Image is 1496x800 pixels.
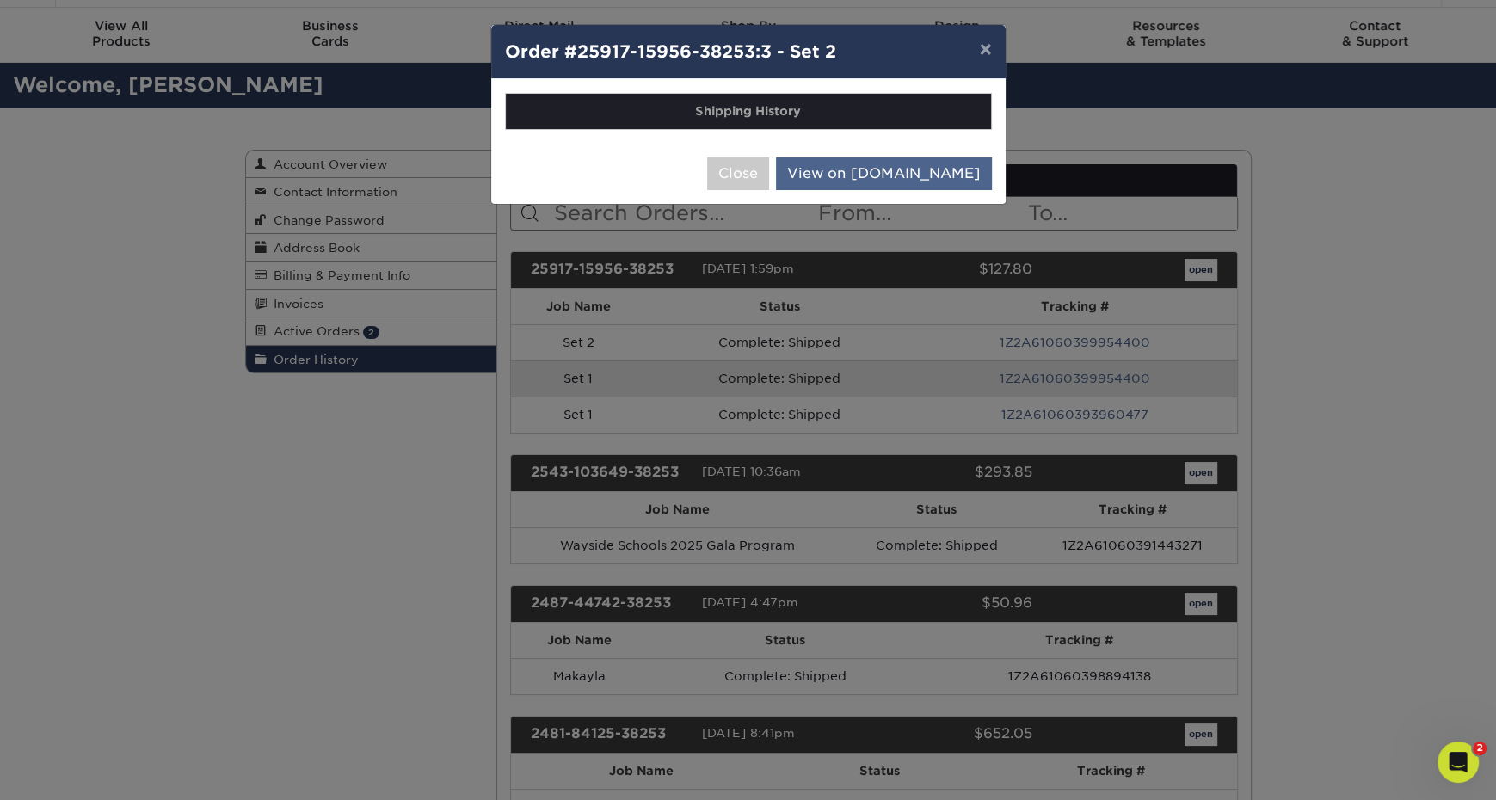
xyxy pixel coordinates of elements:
[965,25,1005,73] button: ×
[505,39,992,65] h4: Order #25917-15956-38253:3 - Set 2
[1438,742,1479,783] iframe: Intercom live chat
[506,94,991,129] th: Shipping History
[1473,742,1487,755] span: 2
[776,157,992,190] a: View on [DOMAIN_NAME]
[707,157,769,190] button: Close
